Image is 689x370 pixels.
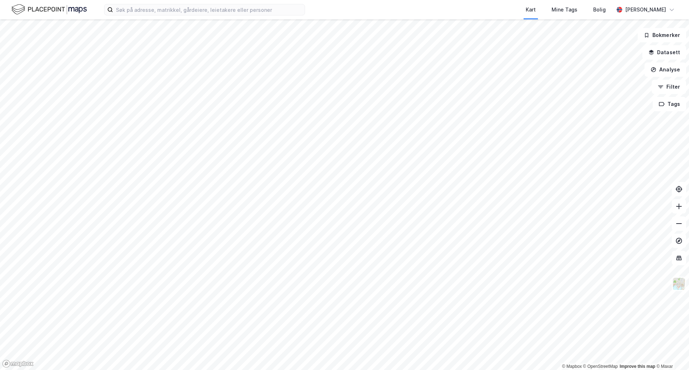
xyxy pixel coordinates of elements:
[645,62,686,77] button: Analyse
[652,80,686,94] button: Filter
[620,364,655,369] a: Improve this map
[638,28,686,42] button: Bokmerker
[653,97,686,111] button: Tags
[672,277,686,291] img: Z
[653,336,689,370] div: Kontrollprogram for chat
[653,336,689,370] iframe: Chat Widget
[113,4,305,15] input: Søk på adresse, matrikkel, gårdeiere, leietakere eller personer
[2,360,34,368] a: Mapbox homepage
[583,364,618,369] a: OpenStreetMap
[593,5,606,14] div: Bolig
[11,3,87,16] img: logo.f888ab2527a4732fd821a326f86c7f29.svg
[526,5,536,14] div: Kart
[625,5,666,14] div: [PERSON_NAME]
[552,5,577,14] div: Mine Tags
[562,364,582,369] a: Mapbox
[642,45,686,60] button: Datasett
